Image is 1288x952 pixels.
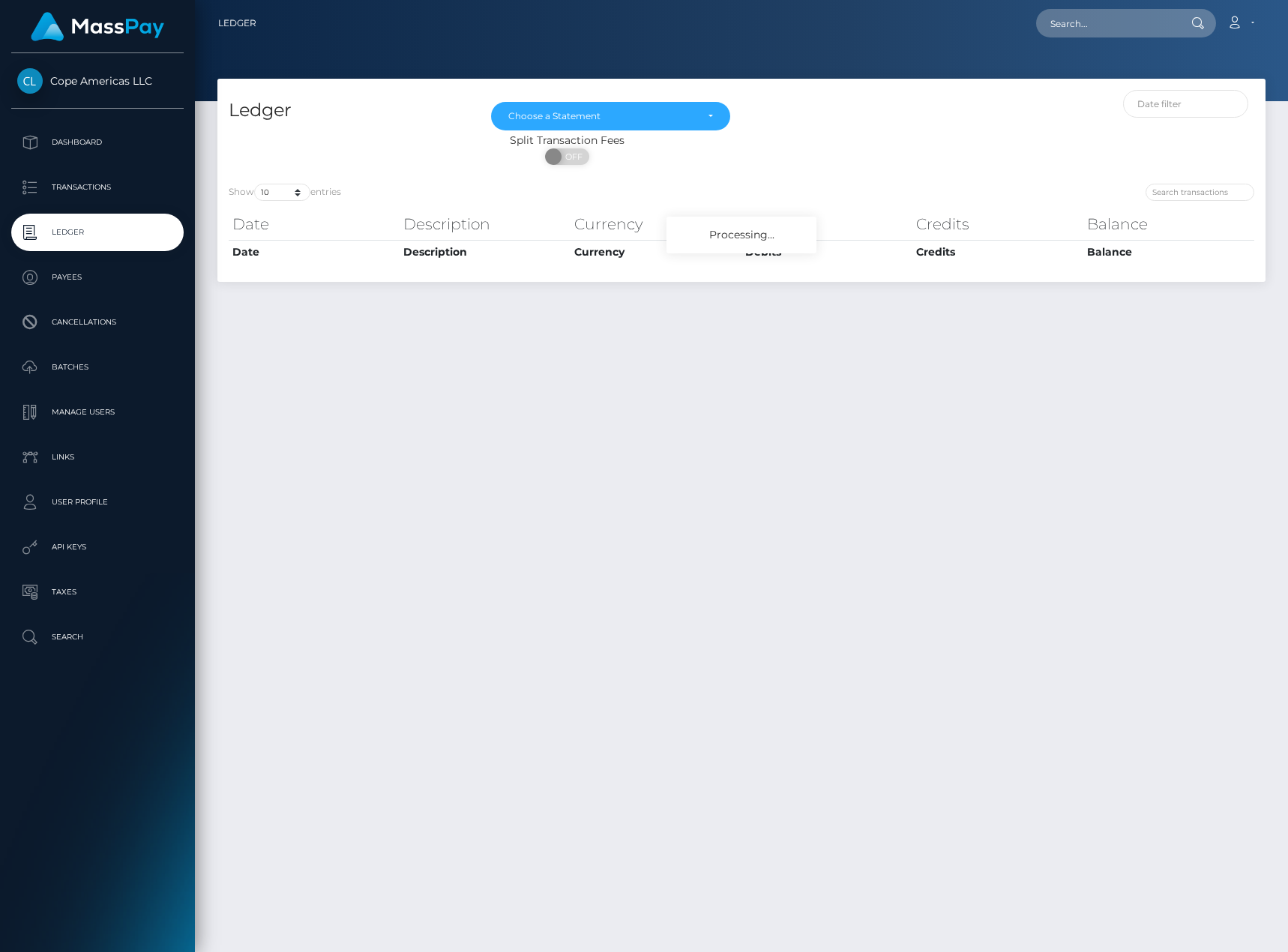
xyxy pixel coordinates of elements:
[254,184,310,201] select: Showentries
[229,97,469,124] h4: Ledger
[17,581,178,603] p: Taxes
[508,110,696,122] div: Choose a Statement
[11,439,184,476] a: Links
[1083,209,1254,239] th: Balance
[11,394,184,431] a: Manage Users
[17,221,178,244] p: Ledger
[229,209,400,239] th: Date
[11,124,184,161] a: Dashboard
[11,214,184,251] a: Ledger
[17,536,178,558] p: API Keys
[229,240,400,264] th: Date
[17,446,178,469] p: Links
[17,131,178,154] p: Dashboard
[912,209,1083,239] th: Credits
[11,483,184,521] a: User Profile
[31,12,164,41] img: MassPay Logo
[666,217,816,253] div: Processing...
[571,209,741,239] th: Currency
[17,401,178,424] p: Manage Users
[11,74,184,88] span: Cope Americas LLC
[741,240,912,264] th: Debits
[1123,90,1248,118] input: Date filter
[1036,9,1177,37] input: Search...
[11,169,184,206] a: Transactions
[11,349,184,386] a: Batches
[17,626,178,648] p: Search
[11,618,184,656] a: Search
[17,491,178,513] p: User Profile
[741,209,912,239] th: Debits
[218,7,256,39] a: Ledger
[553,148,591,165] span: OFF
[229,184,341,201] label: Show entries
[1083,240,1254,264] th: Balance
[400,209,571,239] th: Description
[17,266,178,289] p: Payees
[17,176,178,199] p: Transactions
[1146,184,1254,201] input: Search transactions
[17,68,43,94] img: Cope Americas LLC
[11,573,184,611] a: Taxes
[571,240,741,264] th: Currency
[491,102,731,130] button: Choose a Statement
[217,133,916,148] div: Split Transaction Fees
[912,240,1083,264] th: Credits
[11,259,184,296] a: Payees
[11,304,184,341] a: Cancellations
[400,240,571,264] th: Description
[17,356,178,379] p: Batches
[17,311,178,334] p: Cancellations
[11,528,184,566] a: API Keys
